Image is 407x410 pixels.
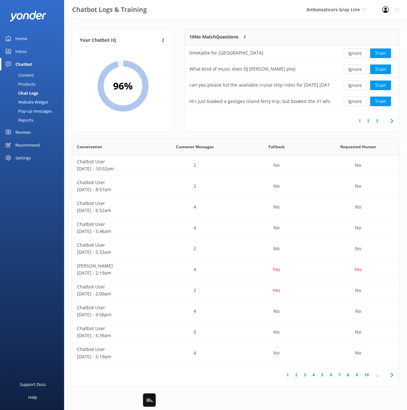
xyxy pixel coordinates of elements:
[77,207,149,214] p: [DATE] - 6:52am
[273,349,279,356] p: No
[335,372,344,378] a: 7
[273,162,279,169] p: No
[364,118,373,124] a: 2
[343,64,367,74] button: Ignore
[370,48,391,58] button: Train
[4,107,64,115] a: Pop-up messages
[72,343,399,363] div: row
[77,179,149,186] p: Chatbot User
[77,290,149,297] p: [DATE] - 2:00am
[194,224,196,231] p: 4
[72,301,399,322] div: row
[15,126,31,139] div: Reviews
[72,197,399,218] div: row
[189,98,330,105] div: Hi I just booked a georges island ferry trip, but booked the 31 when I wanted th 1
[194,203,196,210] p: 4
[189,49,263,56] div: timetable for [GEOGRAPHIC_DATA]
[28,391,37,404] div: Help
[77,332,149,339] p: [DATE] - 6:39am
[292,372,301,378] a: 2
[301,372,309,378] a: 3
[194,349,196,356] p: 4
[355,224,361,231] p: No
[355,308,361,315] p: No
[309,372,318,378] a: 4
[189,33,238,40] p: 10 No Match Questions
[269,144,285,150] span: Fallback
[354,266,362,273] p: Yes
[176,144,214,150] span: Customer Messages
[273,203,279,210] p: No
[77,325,149,332] p: Chatbot User
[343,81,367,90] button: Ignore
[194,162,196,169] p: 2
[4,80,36,89] div: Products
[194,308,196,315] p: 4
[343,97,367,106] button: Ignore
[72,218,399,238] div: row
[10,11,46,21] img: yonder-white-logo.png
[77,269,149,277] p: [DATE] - 2:19am
[194,287,196,294] p: 2
[372,372,381,378] span: ...
[72,176,399,197] div: row
[77,228,149,235] p: [DATE] - 5:46am
[15,32,27,45] div: Home
[273,183,279,190] p: No
[15,151,31,164] div: Settings
[77,242,149,249] p: Chatbot User
[77,304,149,311] p: Chatbot User
[355,118,364,124] a: 1
[77,165,149,172] p: [DATE] - 10:02am
[189,65,295,73] div: What kind of music does DJ [PERSON_NAME] play
[4,71,64,80] a: Content
[327,372,335,378] a: 6
[361,372,372,378] a: 10
[185,45,399,61] div: row
[355,245,361,252] p: No
[77,283,149,290] p: Chatbot User
[373,118,381,124] a: 3
[185,93,399,109] div: row
[370,97,391,106] button: Train
[72,238,399,259] div: row
[353,372,361,378] a: 9
[4,89,38,98] div: Chat Logs
[4,115,33,124] div: Reports
[273,266,280,273] p: Yes
[4,89,64,98] a: Chat Logs
[77,249,149,256] p: [DATE] - 5:33am
[77,144,102,150] span: Conversation
[340,144,376,150] span: Requested Human
[113,78,133,94] h2: 96 %
[355,349,361,356] p: No
[72,259,399,280] div: row
[4,107,52,115] div: Pop-up messages
[355,287,361,294] p: No
[370,81,391,90] button: Train
[343,48,367,58] button: Ignore
[72,155,399,363] div: grid
[273,329,279,336] p: No
[194,183,196,190] p: 2
[318,372,327,378] a: 5
[77,346,149,353] p: Chatbot User
[370,64,391,74] button: Train
[72,280,399,301] div: row
[273,224,279,231] p: No
[283,372,292,378] a: 1
[306,6,360,13] span: Ambassatours Gray Line
[355,329,361,336] p: No
[273,287,280,294] p: Yes
[194,245,196,252] p: 2
[77,262,149,269] p: [PERSON_NAME]
[4,98,48,107] div: Website Widget
[344,372,353,378] a: 8
[77,186,149,193] p: [DATE] - 8:57am
[4,98,64,107] a: Website Widget
[72,155,399,176] div: row
[4,71,34,80] div: Content
[77,200,149,207] p: Chatbot User
[77,158,149,165] p: Chatbot User
[355,162,361,169] p: No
